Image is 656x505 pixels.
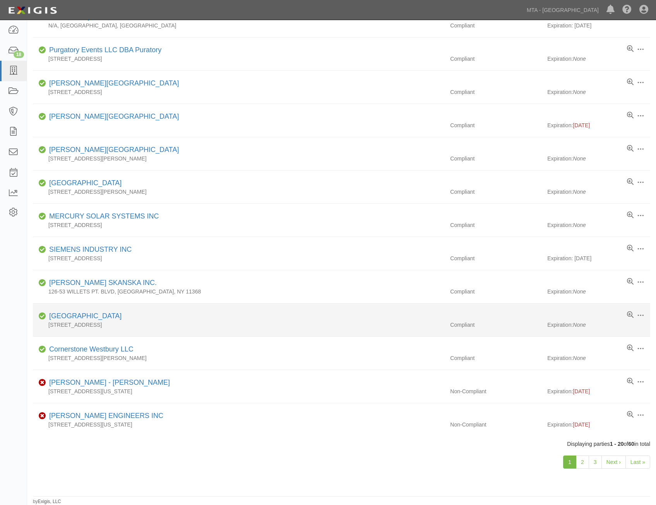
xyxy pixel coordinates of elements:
div: Gold Coast Public Library [46,178,122,188]
div: Expiration: [547,221,650,229]
a: View results summary [627,245,634,252]
div: Compliant [444,354,547,362]
div: [STREET_ADDRESS] [33,254,444,262]
a: Exigis, LLC [38,499,61,504]
div: [STREET_ADDRESS][US_STATE] [33,421,444,428]
div: Compliant [444,288,547,295]
div: [STREET_ADDRESS] [33,55,444,63]
span: [DATE] [573,388,590,394]
i: None [573,189,586,195]
small: by [33,498,61,505]
div: MERCURY SOLAR SYSTEMS INC [46,212,159,222]
div: Expiration: [547,421,650,428]
i: None [573,222,586,228]
i: Compliant [39,81,46,86]
a: View results summary [627,345,634,352]
div: 126-53 WILLETS PT. BLVD, [GEOGRAPHIC_DATA], NY 11368 [33,288,444,295]
a: MERCURY SOLAR SYSTEMS INC [49,212,159,220]
a: 1 [563,456,576,469]
div: Syosset Public Library [46,311,122,321]
div: Compliant [444,22,547,29]
div: Expiration: [547,188,650,196]
a: View results summary [627,45,634,53]
div: Compliant [444,221,547,229]
a: View results summary [627,112,634,119]
div: Dewberry - Gannette Flemming JV [46,378,170,388]
a: MTA - [GEOGRAPHIC_DATA] [523,2,603,18]
div: Expiration: [547,155,650,162]
div: DEWBERRY ENGINEERS INC [46,411,163,421]
i: Help Center - Complianz [622,5,632,15]
div: Expiration: [547,387,650,395]
div: [STREET_ADDRESS] [33,221,444,229]
div: Compliant [444,55,547,63]
div: Compliant [444,121,547,129]
div: Compliant [444,254,547,262]
a: [PERSON_NAME][GEOGRAPHIC_DATA] [49,79,179,87]
i: Compliant [39,114,46,119]
a: View results summary [627,411,634,419]
div: [STREET_ADDRESS][PERSON_NAME] [33,155,444,162]
a: [PERSON_NAME][GEOGRAPHIC_DATA] [49,113,179,120]
a: 3 [589,456,602,469]
div: Baldwin Public Library [46,78,179,89]
div: Glen Cove Public Library [46,145,179,155]
div: 18 [14,51,24,58]
div: Cornerstone Westbury LLC [46,345,134,355]
i: Compliant [39,247,46,252]
i: Compliant [39,147,46,153]
i: Compliant [39,280,46,286]
i: Non-Compliant [39,413,46,419]
i: None [573,155,586,162]
div: [STREET_ADDRESS] [33,321,444,329]
i: None [573,355,586,361]
a: [PERSON_NAME][GEOGRAPHIC_DATA] [49,146,179,154]
div: Expiration: [547,354,650,362]
a: View results summary [627,378,634,386]
b: 1 - 20 [610,441,624,447]
div: [STREET_ADDRESS] [33,88,444,96]
div: Compliant [444,88,547,96]
a: Purgatory Events LLC DBA Puratory [49,46,161,54]
div: Non-Compliant [444,421,547,428]
a: Next › [601,456,626,469]
div: Expiration: [547,288,650,295]
div: Displaying parties of in total [27,440,656,448]
div: Baldwin Public Library [46,112,179,122]
div: Expiration: [547,88,650,96]
i: Compliant [39,347,46,352]
a: [PERSON_NAME] ENGINEERS INC [49,412,163,420]
div: N/A, [GEOGRAPHIC_DATA], [GEOGRAPHIC_DATA] [33,22,444,29]
img: Logo [6,3,59,17]
a: SIEMENS INDUSTRY INC [49,246,132,253]
a: [PERSON_NAME] - [PERSON_NAME] [49,379,170,386]
div: Expiration: [547,55,650,63]
i: None [573,89,586,95]
div: [STREET_ADDRESS][PERSON_NAME] [33,188,444,196]
i: Compliant [39,48,46,53]
div: Compliant [444,188,547,196]
div: Expiration: [547,121,650,129]
a: Cornerstone Westbury LLC [49,345,134,353]
a: Last » [625,456,650,469]
a: View results summary [627,145,634,153]
i: None [573,288,586,295]
div: Compliant [444,155,547,162]
i: None [573,322,586,328]
div: [STREET_ADDRESS][US_STATE] [33,387,444,395]
a: View results summary [627,212,634,219]
div: Purgatory Events LLC DBA Puratory [46,45,161,55]
span: [DATE] [573,122,590,128]
i: Non-Compliant [39,380,46,386]
i: Compliant [39,214,46,219]
a: [GEOGRAPHIC_DATA] [49,312,122,320]
div: Compliant [444,321,547,329]
b: 60 [628,441,634,447]
div: SIEMENS INDUSTRY INC [46,245,132,255]
span: [DATE] [573,421,590,428]
a: View results summary [627,311,634,319]
div: [STREET_ADDRESS][PERSON_NAME] [33,354,444,362]
div: Expiration: [547,321,650,329]
div: SLATTERY SKANSKA INC. [46,278,157,288]
div: Expiration: [DATE] [547,254,650,262]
